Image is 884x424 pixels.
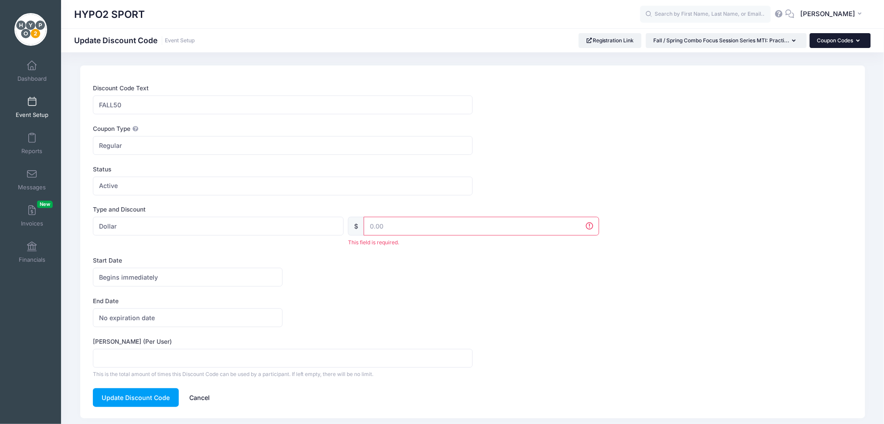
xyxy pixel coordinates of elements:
[181,388,219,407] a: Cancel
[93,337,473,346] label: [PERSON_NAME] (Per User)
[93,84,473,92] label: Discount Code Text
[19,256,45,263] span: Financials
[11,56,53,86] a: Dashboard
[165,38,195,44] a: Event Setup
[11,128,53,159] a: Reports
[93,136,473,155] span: Regular
[11,164,53,195] a: Messages
[579,33,642,48] a: Registration Link
[364,217,599,236] input: 0.00
[93,124,473,133] label: Coupon Type
[99,222,117,231] span: Dollar
[21,220,43,227] span: Invoices
[93,256,473,265] label: Start Date
[16,111,48,119] span: Event Setup
[11,92,53,123] a: Event Setup
[99,181,118,190] span: Active
[348,239,599,246] span: This field is required.
[93,268,283,287] span: Begins immediately
[93,388,179,407] button: Update Discount Code
[800,9,855,19] span: [PERSON_NAME]
[99,141,122,150] span: Regular
[99,313,155,322] span: No expiration date
[93,96,473,114] input: SUMMER2025
[93,308,283,327] span: No expiration date
[93,165,473,174] label: Status
[640,6,771,23] input: Search by First Name, Last Name, or Email...
[810,33,871,48] button: Coupon Codes
[21,147,42,155] span: Reports
[74,36,195,45] h1: Update Discount Code
[348,217,364,236] div: $
[93,205,473,214] label: Type and Discount
[93,297,473,305] label: End Date
[795,4,871,24] button: [PERSON_NAME]
[14,13,47,46] img: HYPO2 SPORT
[99,273,158,282] span: Begins immediately
[93,177,473,195] span: Active
[11,201,53,231] a: InvoicesNew
[11,237,53,267] a: Financials
[37,201,53,208] span: New
[93,370,473,378] div: This is the total amount of times this Discount Code can be used by a participant. If left empty,...
[17,75,47,82] span: Dashboard
[653,37,789,44] span: Fall / Spring Combo Focus Session Series MTI: Practi...
[93,217,344,236] span: Dollar
[646,33,807,48] button: Fall / Spring Combo Focus Session Series MTI: Practi...
[74,4,145,24] h1: HYPO2 SPORT
[18,184,46,191] span: Messages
